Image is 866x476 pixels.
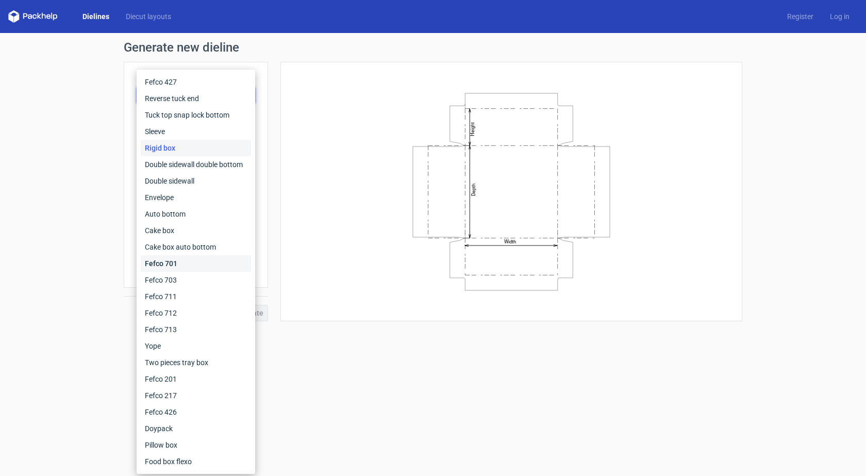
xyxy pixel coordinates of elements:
div: Double sidewall double bottom [141,156,251,173]
div: Envelope [141,189,251,206]
div: Fefco 712 [141,305,251,321]
div: Cake box auto bottom [141,239,251,255]
div: Fefco 713 [141,321,251,338]
div: Food box flexo [141,453,251,470]
div: Fefco 217 [141,387,251,404]
div: Reverse tuck end [141,90,251,107]
div: Tuck top snap lock bottom [141,107,251,123]
text: Width [504,239,516,244]
div: Fefco 701 [141,255,251,272]
text: Height [470,122,475,136]
div: Rigid box [141,140,251,156]
div: Fefco 426 [141,404,251,420]
a: Register [779,11,822,22]
div: Fefco 427 [141,74,251,90]
a: Dielines [74,11,118,22]
div: Double sidewall [141,173,251,189]
a: Diecut layouts [118,11,179,22]
div: Auto bottom [141,206,251,222]
div: Fefco 711 [141,288,251,305]
text: Depth [471,183,476,195]
div: Fefco 703 [141,272,251,288]
div: Two pieces tray box [141,354,251,371]
div: Cake box [141,222,251,239]
div: Fefco 201 [141,371,251,387]
div: Sleeve [141,123,251,140]
div: Pillow box [141,437,251,453]
div: Doypack [141,420,251,437]
div: Yope [141,338,251,354]
h1: Generate new dieline [124,41,742,54]
a: Log in [822,11,858,22]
